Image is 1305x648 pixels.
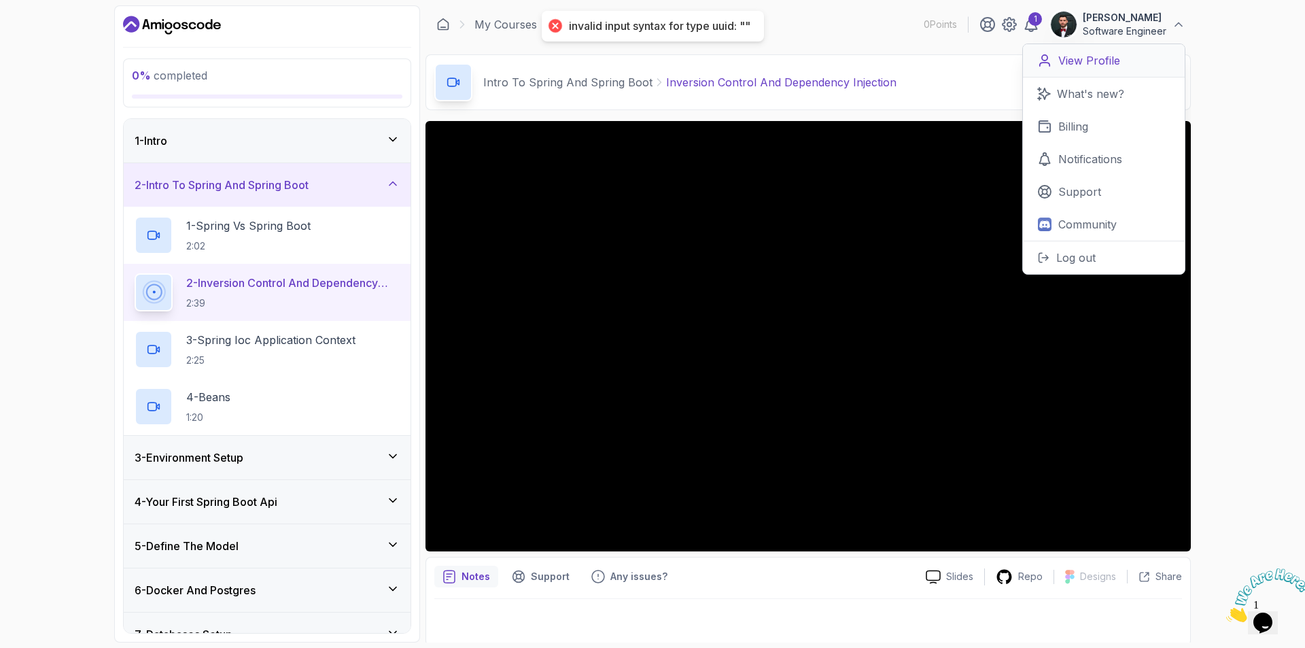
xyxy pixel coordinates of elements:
[1080,570,1116,583] p: Designs
[135,494,277,510] h3: 4 - Your First Spring Boot Api
[1058,216,1117,233] p: Community
[434,566,498,587] button: notes button
[132,69,151,82] span: 0 %
[186,332,355,348] p: 3 - Spring Ioc Application Context
[946,570,973,583] p: Slides
[124,480,411,524] button: 4-Your First Spring Boot Api
[186,218,311,234] p: 1 - Spring Vs Spring Boot
[483,74,652,90] p: Intro To Spring And Spring Boot
[135,133,167,149] h3: 1 - Intro
[610,570,667,583] p: Any issues?
[124,436,411,479] button: 3-Environment Setup
[5,5,11,17] span: 1
[135,216,400,254] button: 1-Spring Vs Spring Boot2:02
[124,163,411,207] button: 2-Intro To Spring And Spring Boot
[924,18,957,31] p: 0 Points
[186,389,230,405] p: 4 - Beans
[124,568,411,612] button: 6-Docker And Postgres
[1083,24,1166,38] p: Software Engineer
[569,19,750,33] div: invalid input syntax for type uuid: ""
[1057,86,1124,102] p: What's new?
[1155,570,1182,583] p: Share
[123,14,221,36] a: Dashboard
[135,538,239,554] h3: 5 - Define The Model
[135,388,400,426] button: 4-Beans1:20
[583,566,676,587] button: Feedback button
[1023,110,1185,143] a: Billing
[186,354,355,367] p: 2:25
[1058,184,1101,200] p: Support
[1056,250,1096,266] p: Log out
[135,330,400,369] button: 3-Spring Ioc Application Context2:25
[135,273,400,311] button: 2-Inversion Control And Dependency Injection2:39
[1023,143,1185,175] a: Notifications
[436,18,450,31] a: Dashboard
[135,582,256,598] h3: 6 - Docker And Postgres
[1023,175,1185,208] a: Support
[124,524,411,568] button: 5-Define The Model
[1127,570,1182,583] button: Share
[135,626,232,643] h3: 7 - Databases Setup
[531,570,570,583] p: Support
[462,570,490,583] p: Notes
[1058,118,1088,135] p: Billing
[124,119,411,163] button: 1-Intro
[132,69,207,82] span: completed
[1018,570,1043,583] p: Repo
[1221,563,1305,628] iframe: chat widget
[1083,11,1166,24] p: [PERSON_NAME]
[1058,151,1122,167] p: Notifications
[1023,208,1185,241] a: Community
[135,177,309,193] h3: 2 - Intro To Spring And Spring Boot
[186,411,230,424] p: 1:20
[5,5,90,59] img: Chat attention grabber
[666,74,897,90] p: Inversion Control And Dependency Injection
[1023,241,1185,274] button: Log out
[474,16,537,33] a: My Courses
[915,570,984,584] a: Slides
[985,568,1054,585] a: Repo
[186,296,400,310] p: 2:39
[1023,78,1185,110] a: What's new?
[1028,12,1042,26] div: 1
[186,275,400,291] p: 2 - Inversion Control And Dependency Injection
[186,239,311,253] p: 2:02
[1023,16,1039,33] a: 1
[1051,12,1077,37] img: user profile image
[1023,44,1185,78] a: View Profile
[1050,11,1185,38] button: user profile image[PERSON_NAME]Software Engineer
[425,121,1191,551] iframe: 2 - Inversion Control and Dependency Injection
[1058,52,1120,69] p: View Profile
[504,566,578,587] button: Support button
[135,449,243,466] h3: 3 - Environment Setup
